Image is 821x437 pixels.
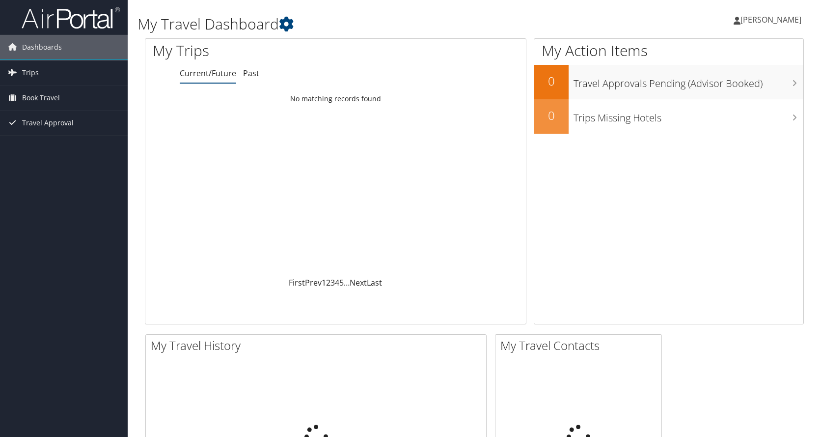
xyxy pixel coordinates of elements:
h2: 0 [534,107,569,124]
h2: My Travel History [151,337,486,354]
a: 5 [339,277,344,288]
a: Last [367,277,382,288]
a: 2 [326,277,330,288]
a: 4 [335,277,339,288]
h2: My Travel Contacts [500,337,661,354]
span: Travel Approval [22,111,74,135]
td: No matching records found [145,90,526,108]
a: Current/Future [180,68,236,79]
img: airportal-logo.png [22,6,120,29]
h3: Travel Approvals Pending (Advisor Booked) [574,72,803,90]
span: Trips [22,60,39,85]
h1: My Trips [153,40,360,61]
a: Next [350,277,367,288]
a: [PERSON_NAME] [734,5,811,34]
span: Dashboards [22,35,62,59]
h1: My Action Items [534,40,803,61]
a: 0Trips Missing Hotels [534,99,803,134]
span: … [344,277,350,288]
a: First [289,277,305,288]
a: Prev [305,277,322,288]
h2: 0 [534,73,569,89]
a: 3 [330,277,335,288]
a: 1 [322,277,326,288]
span: [PERSON_NAME] [740,14,801,25]
span: Book Travel [22,86,60,110]
a: Past [243,68,259,79]
a: 0Travel Approvals Pending (Advisor Booked) [534,65,803,99]
h3: Trips Missing Hotels [574,106,803,125]
h1: My Travel Dashboard [137,14,587,34]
